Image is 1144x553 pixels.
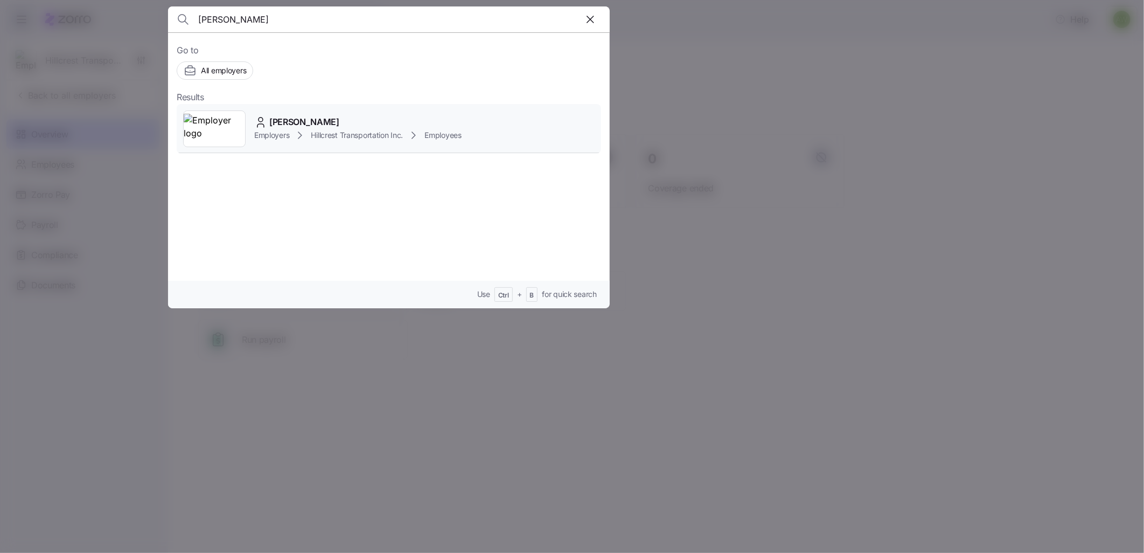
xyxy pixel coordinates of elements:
span: Employees [424,130,461,141]
span: Ctrl [498,291,509,300]
span: Hillcrest Transportation Inc. [311,130,403,141]
span: + [517,289,522,300]
img: Employer logo [184,114,245,144]
span: B [530,291,534,300]
span: for quick search [542,289,597,300]
span: Results [177,91,204,104]
button: All employers [177,61,253,80]
span: Employers [254,130,289,141]
span: [PERSON_NAME] [269,115,339,129]
span: All employers [201,65,246,76]
span: Go to [177,44,601,57]
span: Use [477,289,490,300]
